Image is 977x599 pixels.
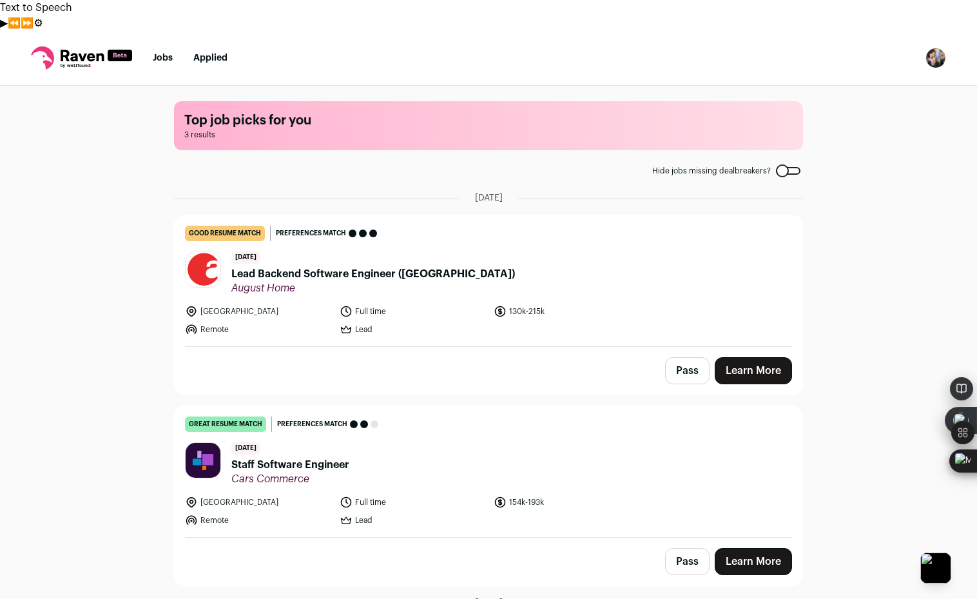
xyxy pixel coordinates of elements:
[8,15,21,31] button: Previous
[231,442,260,455] span: [DATE]
[494,496,641,509] li: 154k-193k
[715,357,792,384] a: Learn More
[231,282,515,295] span: August Home
[34,15,43,31] button: Settings
[185,514,332,527] li: Remote
[186,252,220,287] img: ba76d35e16f28316e609ed29f3e4759d4e7809603ff6259a672d626ece5cf934.png
[665,548,710,575] button: Pass
[185,226,265,241] div: good resume match
[925,48,946,68] img: 11586596-medium_jpg
[185,323,332,336] li: Remote
[185,496,332,509] li: [GEOGRAPHIC_DATA]
[184,112,793,130] h1: Top job picks for you
[925,48,946,68] button: Open dropdown
[175,215,802,346] a: good resume match Preferences match [DATE] Lead Backend Software Engineer ([GEOGRAPHIC_DATA]) Aug...
[652,166,771,176] span: Hide jobs missing dealbreakers?
[186,443,220,478] img: 6a79e6f09283e1bafe4ca869cf7b302e29b0faa48023463420351e56f5c389d1.jpg
[185,417,266,432] div: great resume match
[185,305,332,318] li: [GEOGRAPHIC_DATA]
[715,548,792,575] a: Learn More
[276,227,346,240] span: Preferences match
[231,251,260,264] span: [DATE]
[340,496,487,509] li: Full time
[231,473,349,486] span: Cars Commerce
[475,191,503,204] span: [DATE]
[184,130,793,140] span: 3 results
[193,54,227,63] a: Applied
[231,266,515,282] span: Lead Backend Software Engineer ([GEOGRAPHIC_DATA])
[277,418,347,431] span: Preferences match
[665,357,710,384] button: Pass
[494,305,641,318] li: 130k-215k
[340,323,487,336] li: Lead
[21,15,34,31] button: Forward
[175,406,802,537] a: great resume match Preferences match [DATE] Staff Software Engineer Cars Commerce [GEOGRAPHIC_DAT...
[340,305,487,318] li: Full time
[153,54,173,63] a: Jobs
[231,457,349,473] span: Staff Software Engineer
[340,514,487,527] li: Lead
